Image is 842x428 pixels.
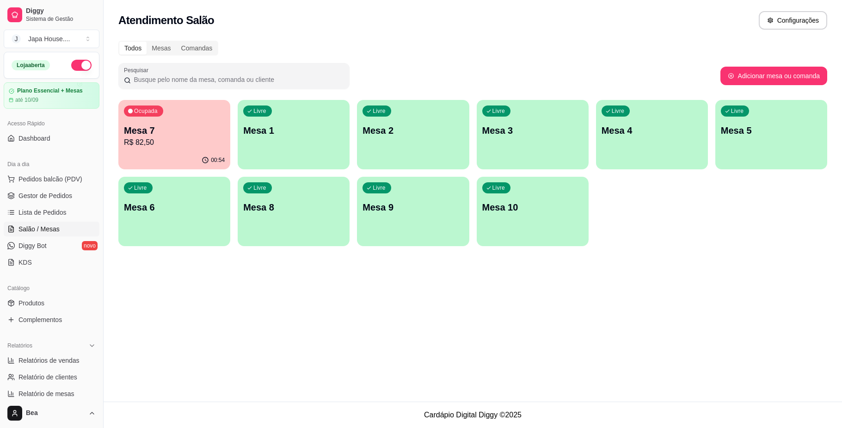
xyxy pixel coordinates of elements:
[18,134,50,143] span: Dashboard
[124,201,225,214] p: Mesa 6
[18,356,80,365] span: Relatórios de vendas
[4,238,99,253] a: Diggy Botnovo
[720,67,827,85] button: Adicionar mesa ou comanda
[715,100,827,169] button: LivreMesa 5
[4,296,99,310] a: Produtos
[18,315,62,324] span: Complementos
[373,184,386,192] p: Livre
[4,402,99,424] button: Bea
[4,353,99,368] a: Relatórios de vendas
[612,107,625,115] p: Livre
[4,4,99,26] a: DiggySistema de Gestão
[363,124,463,137] p: Mesa 2
[4,205,99,220] a: Lista de Pedidos
[482,124,583,137] p: Mesa 3
[238,177,350,246] button: LivreMesa 8
[4,172,99,186] button: Pedidos balcão (PDV)
[134,184,147,192] p: Livre
[17,87,83,94] article: Plano Essencial + Mesas
[4,157,99,172] div: Dia a dia
[176,42,218,55] div: Comandas
[71,60,92,71] button: Alterar Status
[134,107,158,115] p: Ocupada
[596,100,708,169] button: LivreMesa 4
[477,177,589,246] button: LivreMesa 10
[373,107,386,115] p: Livre
[243,124,344,137] p: Mesa 1
[4,30,99,48] button: Select a team
[211,156,225,164] p: 00:54
[26,409,85,417] span: Bea
[759,11,827,30] button: Configurações
[4,131,99,146] a: Dashboard
[12,34,21,43] span: J
[602,124,702,137] p: Mesa 4
[28,34,70,43] div: Japa House. ...
[238,100,350,169] button: LivreMesa 1
[12,60,50,70] div: Loja aberta
[4,281,99,296] div: Catálogo
[253,184,266,192] p: Livre
[124,137,225,148] p: R$ 82,50
[147,42,176,55] div: Mesas
[18,241,47,250] span: Diggy Bot
[482,201,583,214] p: Mesa 10
[253,107,266,115] p: Livre
[18,389,74,398] span: Relatório de mesas
[18,224,60,234] span: Salão / Mesas
[243,201,344,214] p: Mesa 8
[18,372,77,382] span: Relatório de clientes
[4,312,99,327] a: Complementos
[4,116,99,131] div: Acesso Rápido
[4,188,99,203] a: Gestor de Pedidos
[18,298,44,308] span: Produtos
[26,15,96,23] span: Sistema de Gestão
[4,255,99,270] a: KDS
[124,124,225,137] p: Mesa 7
[119,42,147,55] div: Todos
[7,342,32,349] span: Relatórios
[477,100,589,169] button: LivreMesa 3
[721,124,822,137] p: Mesa 5
[4,386,99,401] a: Relatório de mesas
[4,82,99,109] a: Plano Essencial + Mesasaté 10/09
[357,177,469,246] button: LivreMesa 9
[118,177,230,246] button: LivreMesa 6
[26,7,96,15] span: Diggy
[731,107,744,115] p: Livre
[131,75,344,84] input: Pesquisar
[492,107,505,115] p: Livre
[118,100,230,169] button: OcupadaMesa 7R$ 82,5000:54
[104,402,842,428] footer: Cardápio Digital Diggy © 2025
[15,96,38,104] article: até 10/09
[492,184,505,192] p: Livre
[118,13,214,28] h2: Atendimento Salão
[18,174,82,184] span: Pedidos balcão (PDV)
[357,100,469,169] button: LivreMesa 2
[18,191,72,200] span: Gestor de Pedidos
[4,222,99,236] a: Salão / Mesas
[363,201,463,214] p: Mesa 9
[18,208,67,217] span: Lista de Pedidos
[18,258,32,267] span: KDS
[4,370,99,385] a: Relatório de clientes
[124,66,152,74] label: Pesquisar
